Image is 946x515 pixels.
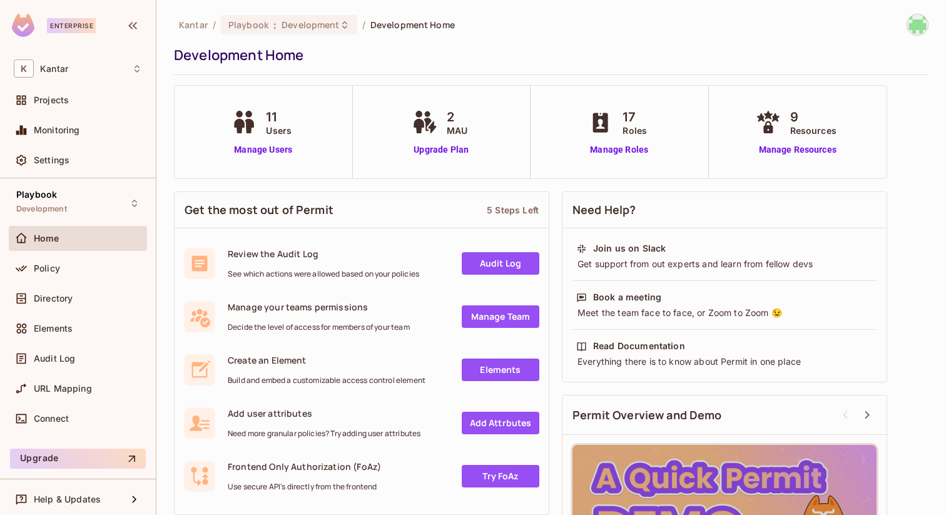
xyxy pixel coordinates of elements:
span: Need Help? [572,202,636,218]
span: Policy [34,263,60,273]
span: Create an Element [228,354,425,366]
span: Projects [34,95,69,105]
span: Users [266,124,292,137]
span: Audit Log [34,354,75,364]
a: Audit Log [462,252,539,275]
span: Settings [34,155,69,165]
li: / [213,19,216,31]
span: Decide the level of access for members of your team [228,322,410,332]
span: Connect [34,414,69,424]
span: Elements [34,324,73,334]
span: Development [282,19,339,31]
span: Roles [623,124,647,137]
span: Monitoring [34,125,80,135]
div: Join us on Slack [593,242,666,255]
span: Home [34,233,59,243]
span: Directory [34,293,73,303]
span: 2 [447,108,467,126]
img: ritik.gariya@kantar.com [907,14,928,35]
span: 9 [790,108,837,126]
span: MAU [447,124,467,137]
button: Upgrade [10,449,146,469]
span: Playbook [16,190,57,200]
div: 5 Steps Left [487,204,539,216]
span: 11 [266,108,292,126]
span: Workspace: Kantar [40,64,68,74]
span: See which actions were allowed based on your policies [228,269,419,279]
a: Add Attrbutes [462,412,539,434]
span: Development [16,204,67,214]
div: Read Documentation [593,340,685,352]
div: Meet the team face to face, or Zoom to Zoom 😉 [576,307,873,319]
a: Upgrade Plan [409,143,474,156]
span: Help & Updates [34,494,101,504]
span: Need more granular policies? Try adding user attributes [228,429,420,439]
span: 17 [623,108,647,126]
span: Development Home [370,19,455,31]
span: Playbook [228,19,268,31]
a: Manage Team [462,305,539,328]
span: Use secure API's directly from the frontend [228,482,381,492]
span: Add user attributes [228,407,420,419]
div: Get support from out experts and learn from fellow devs [576,258,873,270]
span: Manage your teams permissions [228,301,410,313]
div: Development Home [174,46,922,64]
span: the active workspace [179,19,208,31]
a: Manage Users [228,143,298,156]
span: Resources [790,124,837,137]
span: Get the most out of Permit [185,202,333,218]
img: SReyMgAAAABJRU5ErkJggg== [12,14,34,37]
span: Build and embed a customizable access control element [228,375,425,385]
a: Try FoAz [462,465,539,487]
span: Review the Audit Log [228,248,419,260]
li: / [362,19,365,31]
a: Manage Resources [753,143,843,156]
a: Elements [462,359,539,381]
span: : [273,20,277,30]
div: Everything there is to know about Permit in one place [576,355,873,368]
span: Frontend Only Authorization (FoAz) [228,461,381,472]
a: Manage Roles [585,143,653,156]
span: URL Mapping [34,384,92,394]
div: Enterprise [47,18,96,33]
div: Book a meeting [593,291,661,303]
span: K [14,59,34,78]
span: Permit Overview and Demo [572,407,722,423]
